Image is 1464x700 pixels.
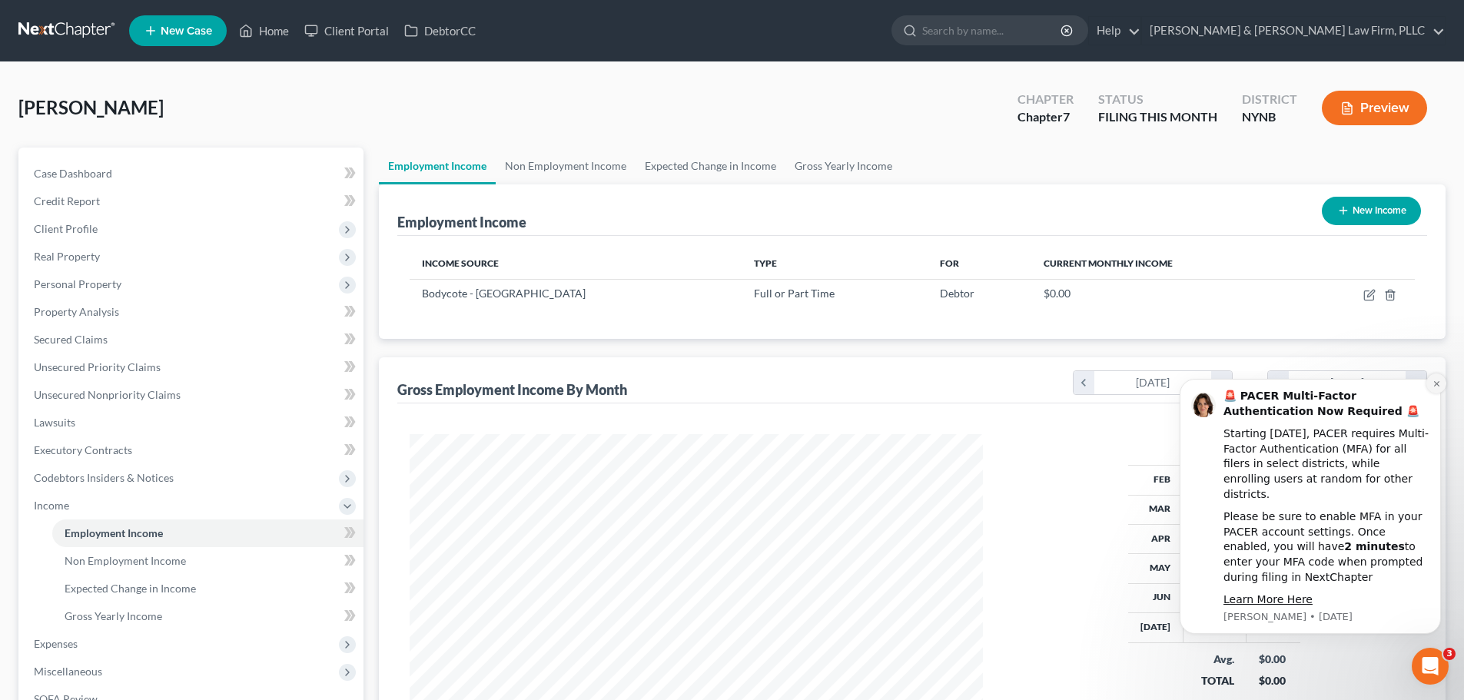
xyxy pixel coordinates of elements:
div: $0.00 [1259,673,1289,688]
span: Credit Report [34,194,100,207]
a: Client Portal [297,17,397,45]
a: Gross Yearly Income [52,602,364,630]
span: [PERSON_NAME] [18,96,164,118]
span: Personal Property [34,277,121,290]
span: Income [34,499,69,512]
th: Apr [1128,524,1183,553]
span: Secured Claims [34,333,108,346]
span: For [940,257,959,269]
a: [PERSON_NAME] & [PERSON_NAME] Law Firm, PLLC [1142,17,1445,45]
div: Chapter [1017,108,1074,126]
a: Expected Change in Income [52,575,364,602]
a: Non Employment Income [496,148,636,184]
span: Case Dashboard [34,167,112,180]
span: Non Employment Income [65,554,186,567]
span: Lawsuits [34,416,75,429]
div: District [1242,91,1297,108]
span: Employment Income [65,526,163,539]
button: New Income [1322,197,1421,225]
a: Lawsuits [22,409,364,436]
a: Employment Income [379,148,496,184]
a: Unsecured Priority Claims [22,353,364,381]
span: Gross Yearly Income [65,609,162,622]
iframe: Intercom notifications message [1157,371,1464,659]
span: Current Monthly Income [1044,257,1173,269]
div: FILING THIS MONTH [1098,108,1217,126]
th: May [1128,554,1183,583]
a: Secured Claims [22,326,364,353]
span: Miscellaneous [34,665,102,678]
th: [DATE] [1128,613,1183,642]
a: Employment Income [52,519,364,547]
span: 7 [1063,109,1070,124]
a: Credit Report [22,187,364,215]
span: Client Profile [34,222,98,235]
input: Search by name... [922,16,1063,45]
i: chevron_left [1074,371,1094,394]
a: Property Analysis [22,298,364,326]
a: Expected Change in Income [636,148,785,184]
span: Debtor [940,287,974,300]
div: [DATE] [1094,371,1212,394]
span: Expected Change in Income [65,582,196,595]
span: 3 [1443,648,1456,660]
button: Preview [1322,91,1427,125]
span: Expenses [34,637,78,650]
a: Gross Yearly Income [785,148,901,184]
span: Type [754,257,777,269]
a: Case Dashboard [22,160,364,187]
span: Full or Part Time [754,287,835,300]
div: $0.00 [1259,652,1289,667]
div: Avg. [1196,652,1234,667]
span: Codebtors Insiders & Notices [34,471,174,484]
div: Gross Employment Income By Month [397,380,627,399]
a: Non Employment Income [52,547,364,575]
div: NYNB [1242,108,1297,126]
th: Feb [1128,466,1183,495]
span: Executory Contracts [34,443,132,456]
div: Status [1098,91,1217,108]
span: Income Source [422,257,499,269]
th: Jun [1128,583,1183,612]
span: Real Property [34,250,100,263]
div: TOTAL [1196,673,1234,688]
a: Home [231,17,297,45]
span: Property Analysis [34,305,119,318]
span: Bodycote - [GEOGRAPHIC_DATA] [422,287,586,300]
a: Unsecured Nonpriority Claims [22,381,364,409]
a: DebtorCC [397,17,483,45]
th: Mar [1128,495,1183,524]
span: New Case [161,25,212,37]
iframe: Intercom live chat [1412,648,1449,685]
div: Chapter [1017,91,1074,108]
span: Unsecured Nonpriority Claims [34,388,181,401]
div: Employment Income [397,213,526,231]
span: $0.00 [1044,287,1071,300]
span: Unsecured Priority Claims [34,360,161,373]
a: Help [1089,17,1140,45]
a: Executory Contracts [22,436,364,464]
